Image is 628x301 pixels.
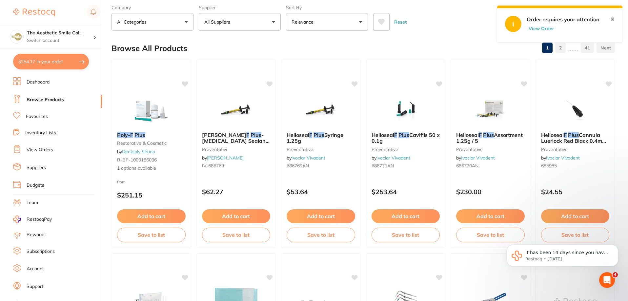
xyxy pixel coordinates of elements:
p: $62.27 [202,188,271,196]
em: F [564,132,567,138]
a: [PERSON_NAME] [207,155,244,161]
a: Browse Products [27,97,64,103]
span: Cannula Luerlock Red Black 0.4mm Airless / 20 [541,132,607,150]
a: Dentsply Sirona [122,149,155,155]
span: 685985 [541,163,557,169]
a: 1 [542,41,553,54]
span: Syringe 1.25g [287,132,343,144]
small: preventative [202,147,271,152]
button: Add to cart [117,209,186,223]
button: Add to cart [456,209,525,223]
small: preventative [541,147,610,152]
span: 686770AN [456,163,478,169]
span: 1 options available [117,165,186,172]
span: Cavifils 50 x 0.1g [372,132,440,144]
em: Plus [483,132,494,138]
p: $253.64 [372,188,440,196]
button: Save to list [202,228,271,242]
p: Switch account [27,37,93,44]
img: Restocq Logo [13,9,55,16]
p: $230.00 [456,188,525,196]
span: Helioseal [287,132,309,138]
img: Helioseal F Plus Assortment 1.25g / 5 [469,94,512,127]
img: The Aesthetic Smile Collective [10,30,23,43]
span: R-BP-1000186036 [117,157,157,163]
button: Add to cart [372,209,440,223]
a: View Orders [27,147,53,153]
em: Plus [568,132,579,138]
small: preventative [456,147,525,152]
em: F [246,132,249,138]
a: Close this notification [610,16,615,22]
button: $254.17 in your order [13,54,89,69]
iframe: Intercom notifications message [497,231,628,283]
em: Plus [134,132,145,138]
em: Plus [314,132,324,138]
a: Rewards [27,232,46,238]
span: by [117,149,155,155]
span: [PERSON_NAME] [202,132,246,138]
img: Poly-F Plus [130,94,172,127]
button: Save to list [541,228,610,242]
img: Helioseal F Plus Cavifils 50 x 0.1g [384,94,427,127]
span: by [372,155,410,161]
span: by [202,155,244,161]
em: Plus [251,132,261,138]
a: Restocq Logo [13,5,55,20]
button: Add to cart [202,209,271,223]
img: RestocqPay [13,216,21,223]
a: Support [27,283,43,290]
button: Add to cart [541,209,610,223]
p: $24.55 [541,188,610,196]
h4: The Aesthetic Smile Collective [27,30,93,36]
a: Ivoclar Vivadent [461,155,495,161]
span: Helioseal [372,132,394,138]
small: restorative & cosmetic [117,141,186,146]
button: Relevance [286,13,368,31]
span: by [541,155,580,161]
button: All Categories [111,13,193,31]
span: Helioseal [541,132,564,138]
p: All Categories [117,19,149,25]
button: Save to list [117,228,186,242]
span: 686769AN [287,163,309,169]
span: - [MEDICAL_DATA] Sealant - 1.25g Syringe, 1-Pack [202,132,270,150]
a: Account [27,266,44,272]
span: Helioseal [456,132,479,138]
span: 4 [613,272,618,277]
p: All Suppliers [204,19,233,25]
button: View Order [527,26,559,31]
button: Save to list [456,228,525,242]
img: Helioseal F Plus Syringe 1.25g [299,94,342,127]
a: 41 [581,41,594,54]
img: Helioseal F Plus Cannula Luerlock Red Black 0.4mm Airless / 20 [554,94,597,127]
span: Assortment 1.25g / 5 [456,132,523,144]
span: RestocqPay [27,216,52,223]
label: Sort By [286,5,368,10]
label: Category [111,5,193,10]
a: Suppliers [27,164,46,171]
iframe: Intercom live chat [599,272,615,288]
p: $53.64 [287,188,355,196]
label: Supplier [199,5,281,10]
button: Reset [392,13,409,31]
em: Plus [398,132,409,138]
button: Add to cart [287,209,355,223]
a: Ivoclar Vivadent [376,155,410,161]
em: Poly-F [117,132,133,138]
b: Helioseal F Plus Syringe 1.25g [287,132,355,144]
a: Inventory Lists [25,130,56,136]
em: F [394,132,397,138]
button: All Suppliers [199,13,281,31]
button: Save to list [287,228,355,242]
span: from [117,179,126,184]
b: Helioseal F Plus Cavifils 50 x 0.1g [372,132,440,144]
span: IV-686769 [202,163,224,169]
img: Ivoclar HelioSeal F Plus - Fissure Sealant - 1.25g Syringe, 1-Pack [215,94,257,127]
b: Helioseal F Plus Cannula Luerlock Red Black 0.4mm Airless / 20 [541,132,610,144]
a: 2 [555,41,566,54]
